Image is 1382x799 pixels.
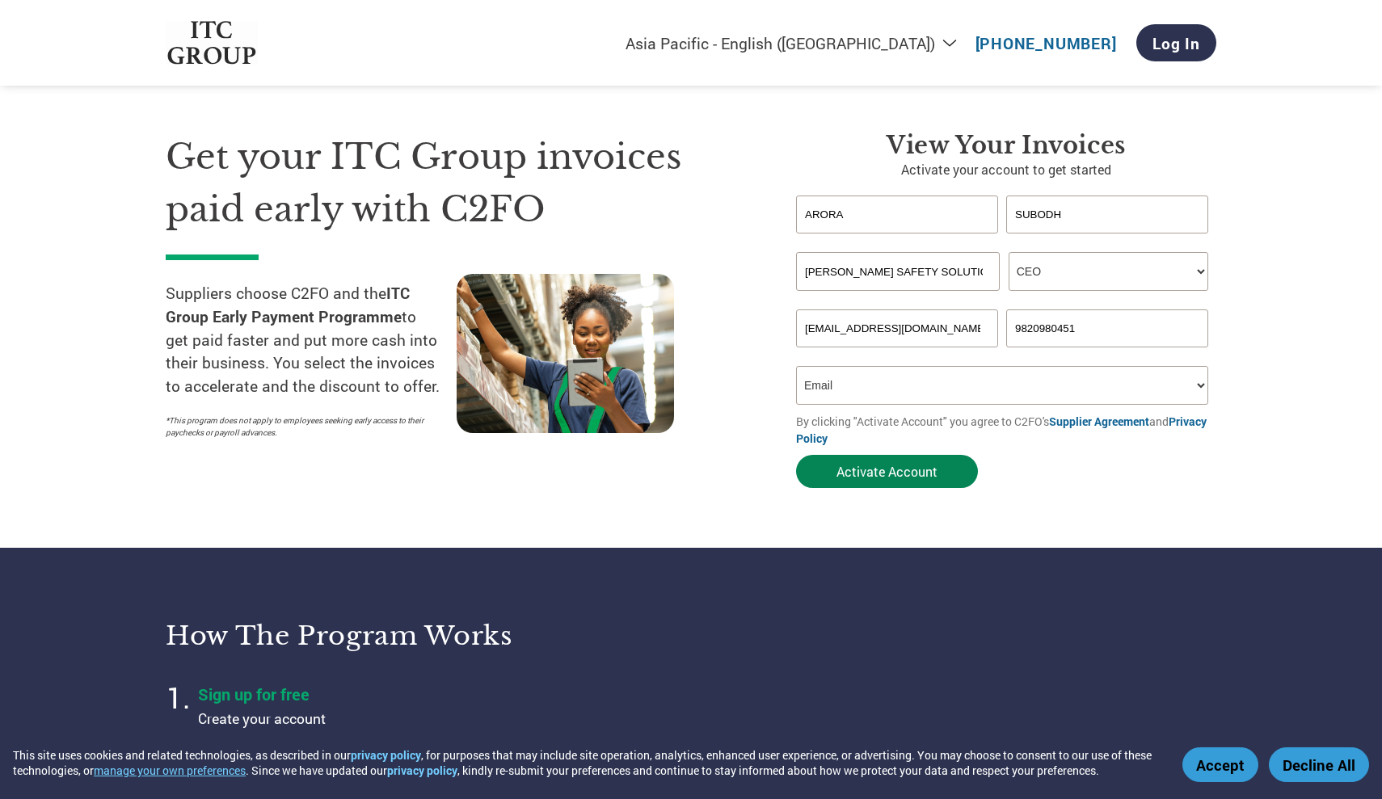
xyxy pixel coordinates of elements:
[94,763,246,778] button: manage your own preferences
[796,160,1216,179] p: Activate your account to get started
[1006,235,1208,246] div: Invalid last name or last name is too long
[1049,414,1149,429] a: Supplier Agreement
[796,455,978,488] button: Activate Account
[1136,24,1216,61] a: Log In
[1009,252,1208,291] select: Title/Role
[166,282,457,398] p: Suppliers choose C2FO and the to get paid faster and put more cash into their business. You selec...
[796,292,1208,303] div: Invalid company name or company name is too long
[975,33,1117,53] a: [PHONE_NUMBER]
[198,709,602,730] p: Create your account
[796,414,1207,446] a: Privacy Policy
[796,235,998,246] div: Invalid first name or first name is too long
[1006,349,1208,360] div: Inavlid Phone Number
[166,620,671,652] h3: How the program works
[166,414,440,439] p: *This program does not apply to employees seeking early access to their paychecks or payroll adva...
[166,283,410,326] strong: ITC Group Early Payment Programme
[166,21,258,65] img: ITC Group
[1182,747,1258,782] button: Accept
[198,683,602,704] h4: Sign up for free
[1006,309,1208,347] input: Phone*
[796,413,1216,447] p: By clicking "Activate Account" you agree to C2FO's and
[1006,196,1208,233] input: Last Name*
[796,349,998,360] div: Inavlid Email Address
[387,763,457,778] a: privacy policy
[796,131,1216,160] h3: View your invoices
[166,131,748,235] h1: Get your ITC Group invoices paid early with C2FO
[1269,747,1369,782] button: Decline All
[351,747,421,763] a: privacy policy
[457,274,674,433] img: supply chain worker
[796,252,1000,291] input: Your company name*
[796,309,998,347] input: Invalid Email format
[796,196,998,233] input: First Name*
[13,747,1159,778] div: This site uses cookies and related technologies, as described in our , for purposes that may incl...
